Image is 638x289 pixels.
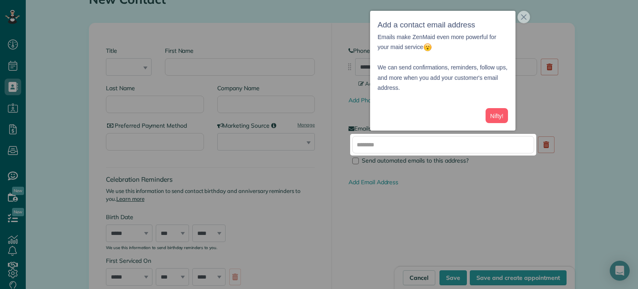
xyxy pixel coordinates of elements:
[423,43,432,52] img: :open_mouth:
[518,11,530,23] button: close,
[378,18,508,32] h3: Add a contact email address
[370,11,515,131] div: Add a contact email addressEmails make ZenMaid even more powerful for your maid service We can se...
[486,108,508,124] button: Nifty!
[378,32,508,52] p: Emails make ZenMaid even more powerful for your maid service
[378,52,508,93] p: We can send confirmations, reminders, follow ups, and more when you add your customer's email add...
